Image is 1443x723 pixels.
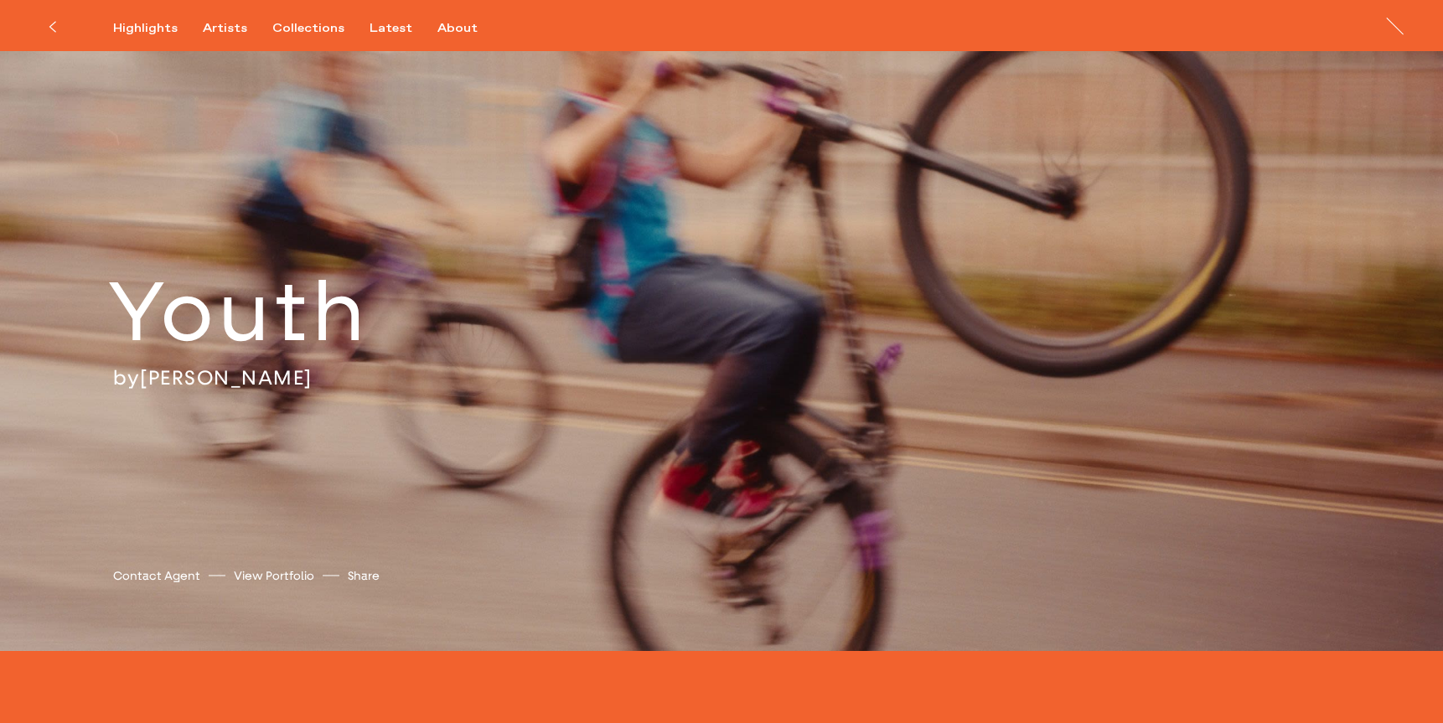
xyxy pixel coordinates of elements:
[113,365,140,390] span: by
[272,21,344,36] div: Collections
[437,21,478,36] div: About
[203,21,247,36] div: Artists
[234,567,314,585] a: View Portfolio
[370,21,412,36] div: Latest
[203,21,272,36] button: Artists
[272,21,370,36] button: Collections
[108,261,483,365] h2: Youth
[113,21,203,36] button: Highlights
[140,365,313,390] a: [PERSON_NAME]
[437,21,503,36] button: About
[113,567,200,585] a: Contact Agent
[370,21,437,36] button: Latest
[348,565,380,587] button: Share
[113,21,178,36] div: Highlights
